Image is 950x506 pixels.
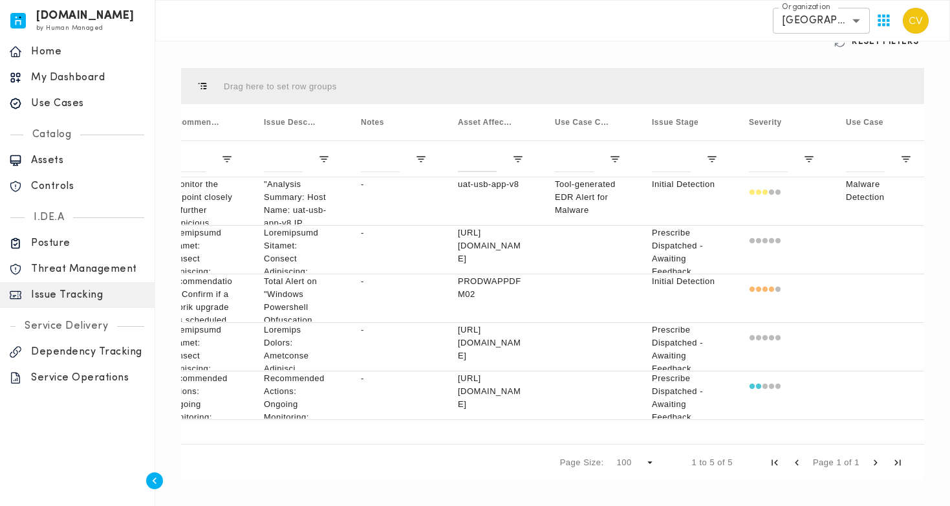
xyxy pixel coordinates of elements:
span: Page [813,457,834,467]
div: Page Size: [560,457,604,467]
p: [URL][DOMAIN_NAME] [458,226,524,265]
button: Open Filter Menu [803,153,815,165]
span: Severity [749,118,782,127]
div: Page Size [609,452,661,473]
p: Prescribe Dispatched - Awaiting Feedback [652,372,718,424]
p: Malware Detection [846,178,912,204]
p: [URL][DOMAIN_NAME] [458,324,524,362]
label: Organization [782,2,830,13]
span: of [844,457,852,467]
p: Prescribe Dispatched - Awaiting Feedback [652,324,718,375]
span: Issue Description [264,118,318,127]
span: 1 [692,457,697,467]
p: PRODWAPPDFM02 [458,275,524,301]
p: Issue Tracking [31,289,146,302]
p: Assets [31,154,146,167]
button: Open Filter Menu [318,153,330,165]
div: Medium [749,178,781,208]
img: invicta.io [10,13,26,28]
p: Controls [31,180,146,193]
h6: [DOMAIN_NAME] [36,12,135,21]
div: Next Page [870,457,881,468]
p: - [361,324,427,336]
span: Drag here to set row groups [224,82,337,91]
div: Row Groups [224,82,337,91]
p: - [361,226,427,239]
p: Prescribe Dispatched - Awaiting Feedback [652,226,718,278]
p: Initial Detection [652,178,718,191]
span: of [717,457,725,467]
h6: Reset Filters [852,36,919,48]
span: to [699,457,707,467]
input: Asset Affected Filter Input [458,146,497,172]
p: Threat Management [31,263,146,276]
p: Service Operations [31,371,146,384]
p: Service Delivery [16,320,117,333]
p: Tool-generated EDR Alert for Malware [555,178,621,217]
span: 5 [728,457,733,467]
button: Reset Filters [826,32,929,52]
p: Dependency Tracking [31,346,146,358]
div: 100 [617,457,644,467]
button: User [898,3,934,39]
button: Open Filter Menu [415,153,427,165]
div: Low [749,372,781,402]
p: Total Alert on "Windows Powershell Obfuscation Execution Base64" is 1 alert. Detects executed pow... [264,275,330,495]
span: 1 [836,457,841,467]
button: Open Filter Menu [609,153,621,165]
span: Issue Stage [652,118,698,127]
p: Use Cases [31,97,146,110]
button: Open Filter Menu [512,153,524,165]
p: Posture [31,237,146,250]
div: Previous Page [791,457,803,468]
p: - Monitor the endpoint closely for further suspicious activity. - Review pkexec usage and ensure ... [167,178,233,463]
p: I.DE.A [25,211,73,224]
span: Recommended Action [167,118,221,127]
p: Initial Detection [652,275,718,288]
p: [URL][DOMAIN_NAME] [458,372,524,411]
img: Carter Velasquez [903,8,929,34]
button: Open Filter Menu [706,153,718,165]
div: High [749,275,781,305]
p: uat-usb-app-v8 [458,178,524,191]
span: Notes [361,118,384,127]
span: 5 [709,457,715,467]
div: Last Page [892,457,903,468]
p: My Dashboard [31,71,146,84]
button: Open Filter Menu [900,153,912,165]
div: First Page [769,457,781,468]
p: Catalog [23,128,81,141]
p: - [361,372,427,385]
span: by Human Managed [36,25,103,32]
p: - [361,178,427,191]
p: - [361,275,427,288]
div: [GEOGRAPHIC_DATA] [773,8,870,34]
span: 1 [854,457,859,467]
span: Use Case [846,118,883,127]
span: Use Case Condition [555,118,609,127]
p: Home [31,45,146,58]
span: Asset Affected [458,118,512,127]
button: Open Filter Menu [221,153,233,165]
